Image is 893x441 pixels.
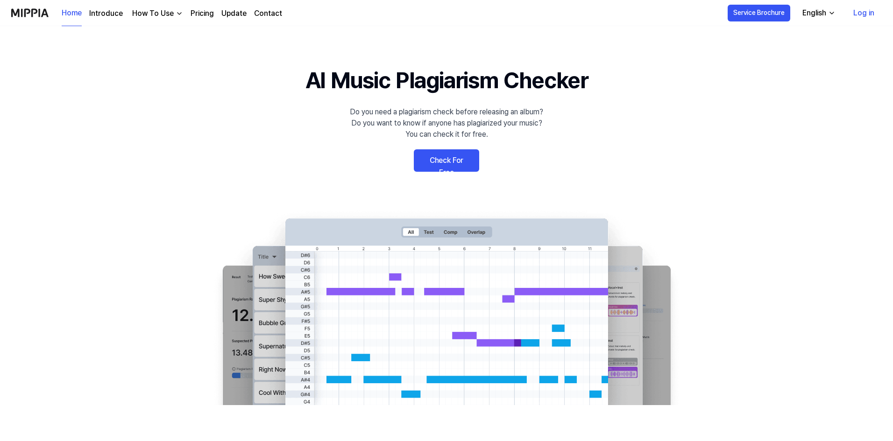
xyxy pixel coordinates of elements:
[130,8,183,19] button: How To Use
[305,63,588,97] h1: AI Music Plagiarism Checker
[795,4,841,22] button: English
[221,8,247,19] a: Update
[176,10,183,17] img: down
[801,7,828,19] div: English
[350,106,543,140] div: Do you need a plagiarism check before releasing an album? Do you want to know if anyone has plagi...
[254,8,282,19] a: Contact
[414,149,479,172] a: Check For Free
[191,8,214,19] a: Pricing
[62,0,82,26] a: Home
[89,8,123,19] a: Introduce
[728,5,790,21] button: Service Brochure
[130,8,176,19] div: How To Use
[204,209,689,405] img: main Image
